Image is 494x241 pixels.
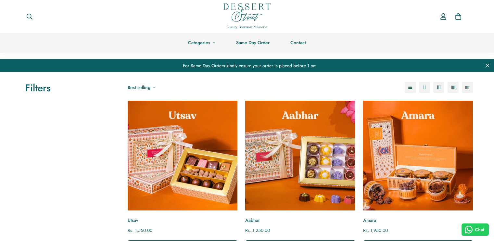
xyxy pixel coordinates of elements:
a: 0 [451,9,466,24]
a: Aabhar [245,217,355,224]
a: Utsav [128,217,237,224]
a: Aabhar [245,101,355,210]
span: Rs. 1,550.00 [128,227,152,234]
div: For Same Day Orders kindly ensure your order is placed before 1 pm [5,59,489,72]
button: 5-column [462,82,473,93]
span: Best selling [128,84,150,91]
span: Chat [475,226,484,233]
button: 3-column [433,82,444,93]
a: Same Day Order [226,33,280,53]
img: Dessert Street [223,3,271,29]
a: Contact [280,33,316,53]
button: 4-column [448,82,459,93]
h3: Filters [25,82,115,94]
button: Chat [462,223,489,236]
a: Account [436,7,451,26]
a: Amara [363,101,473,210]
button: 2-column [419,82,430,93]
button: Search [21,9,38,24]
a: Amara [363,217,473,224]
a: Utsav [128,101,237,210]
button: 1-column [405,82,416,93]
span: Rs. 1,250.00 [245,227,270,234]
a: Categories [178,33,226,53]
span: Rs. 1,950.00 [363,227,388,234]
